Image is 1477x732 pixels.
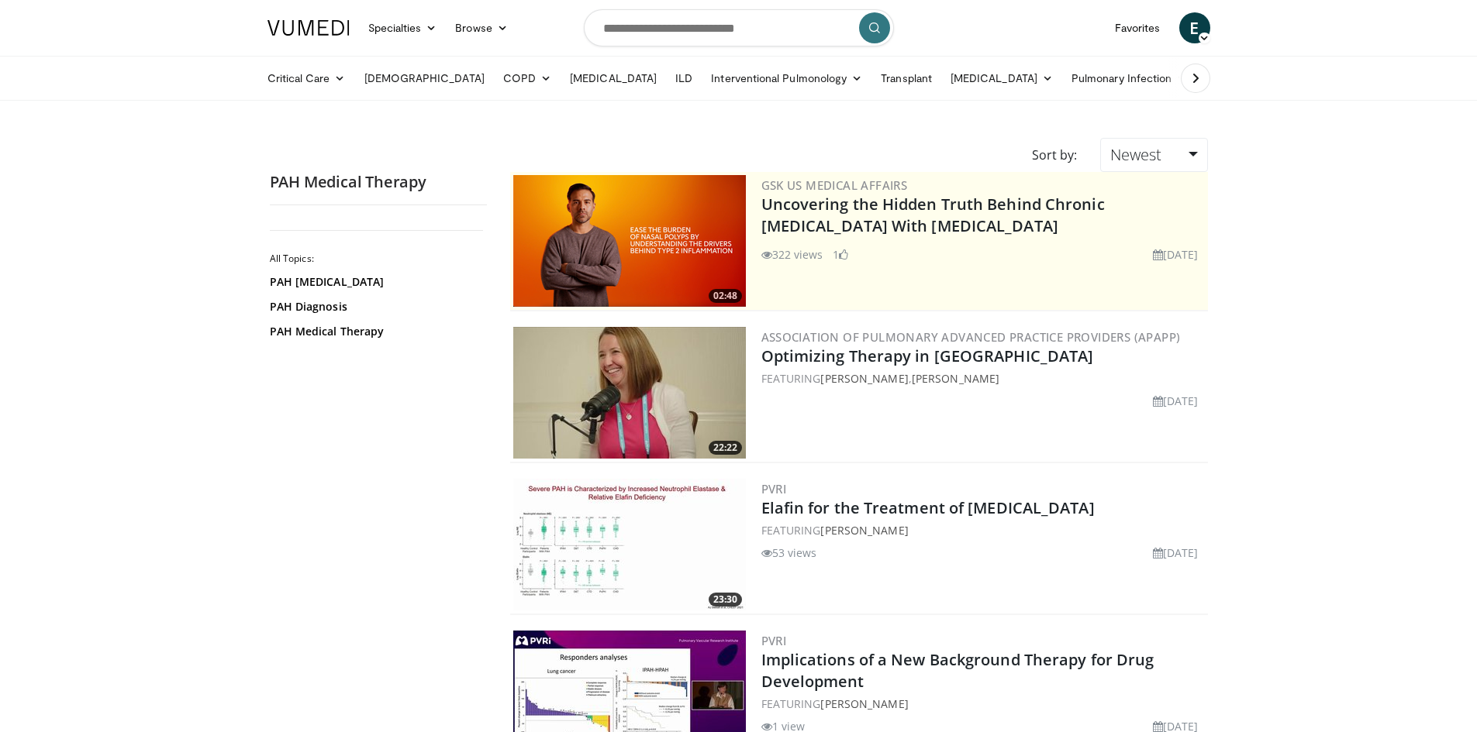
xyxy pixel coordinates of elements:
a: Elafin for the Treatment of [MEDICAL_DATA] [761,497,1095,518]
a: 22:22 [513,327,746,459]
img: 9d420726-5986-4410-acd0-8eef000c9b75.300x170_q85_crop-smart_upscale.jpg [513,479,746,610]
input: Search topics, interventions [584,9,894,46]
img: 0af2c90b-4681-4e3e-8191-b0c92586141a.300x170_q85_crop-smart_upscale.jpg [513,327,746,459]
a: [PERSON_NAME] [912,371,999,386]
a: 23:30 [513,479,746,610]
a: [DEMOGRAPHIC_DATA] [355,63,494,94]
li: 1 [833,246,848,263]
span: 02:48 [709,289,742,303]
div: FEATURING [761,696,1205,712]
a: 02:48 [513,175,746,307]
a: Uncovering the Hidden Truth Behind Chronic [MEDICAL_DATA] With [MEDICAL_DATA] [761,194,1105,236]
li: [DATE] [1153,246,1199,263]
a: Implications of a New Background Therapy for Drug Development [761,649,1154,692]
img: VuMedi Logo [267,20,350,36]
h2: All Topics: [270,253,483,265]
span: 22:22 [709,441,742,455]
div: FEATURING [761,522,1205,538]
a: E [1179,12,1210,43]
a: PAH Medical Therapy [270,324,479,339]
a: Newest [1100,138,1207,172]
a: COPD [494,63,561,94]
a: Transplant [871,63,941,94]
li: 322 views [761,246,823,263]
a: GSK US Medical Affairs [761,177,908,193]
a: [MEDICAL_DATA] [561,63,666,94]
a: [PERSON_NAME] [820,523,908,538]
a: [PERSON_NAME] [820,371,908,386]
li: [DATE] [1153,393,1199,409]
a: Association of Pulmonary Advanced Practice Providers (APAPP) [761,329,1181,345]
a: Critical Care [258,63,355,94]
li: 53 views [761,545,817,561]
div: FEATURING , [761,370,1205,387]
a: ILD [666,63,702,94]
a: PVRI [761,481,787,497]
div: Sort by: [1020,138,1089,172]
h2: PAH Medical Therapy [270,172,487,192]
a: Interventional Pulmonology [702,63,871,94]
a: [PERSON_NAME] [820,696,908,711]
a: Favorites [1106,12,1170,43]
span: Newest [1110,144,1161,165]
a: Pulmonary Infection [1062,63,1196,94]
a: Browse [446,12,517,43]
a: [MEDICAL_DATA] [941,63,1062,94]
span: 23:30 [709,593,742,607]
a: PAH Diagnosis [270,299,479,314]
a: Optimizing Therapy in [GEOGRAPHIC_DATA] [761,345,1094,366]
a: Specialties [359,12,447,43]
a: PVRI [761,633,787,648]
img: d04c7a51-d4f2-46f9-936f-c139d13e7fbe.png.300x170_q85_crop-smart_upscale.png [513,175,746,307]
a: PAH [MEDICAL_DATA] [270,274,479,290]
li: [DATE] [1153,545,1199,561]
